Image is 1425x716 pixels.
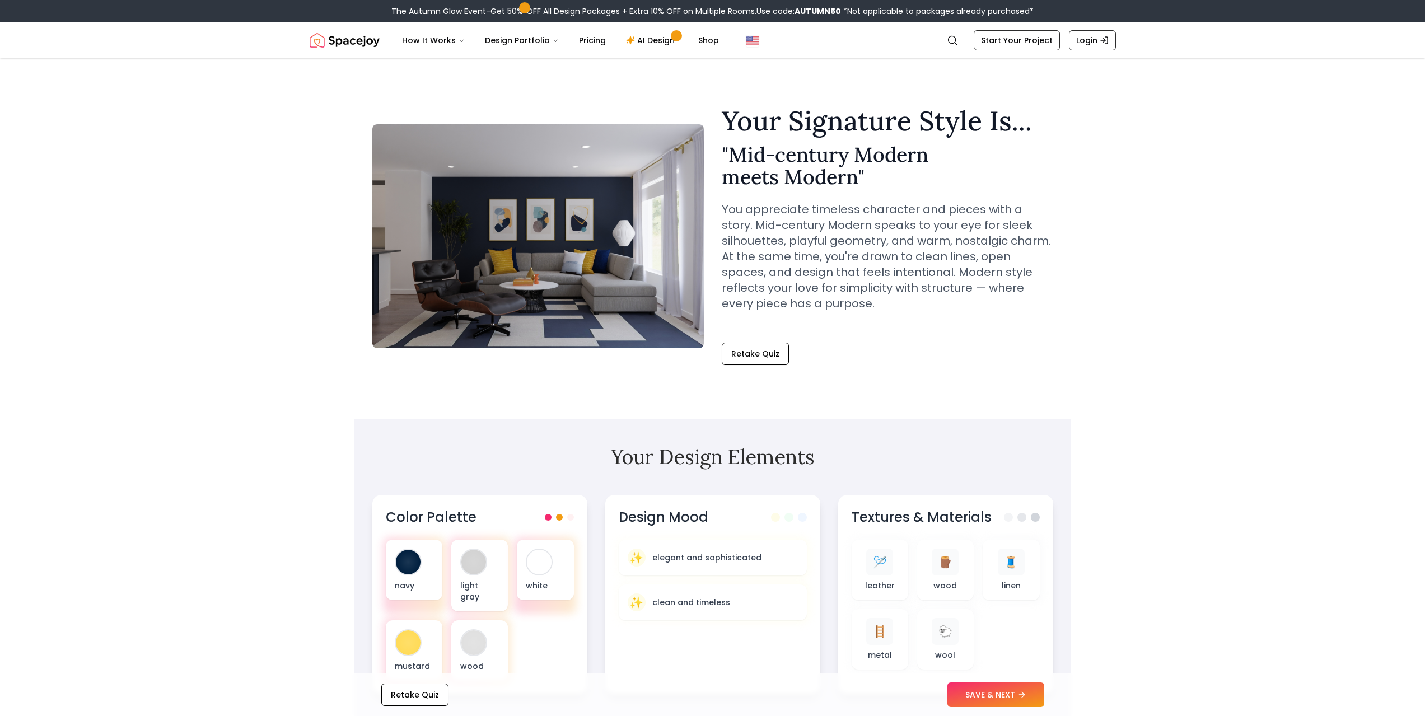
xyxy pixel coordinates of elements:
[935,649,955,661] p: wool
[689,29,728,52] a: Shop
[947,682,1044,707] button: SAVE & NEXT
[722,343,789,365] button: Retake Quiz
[310,29,380,52] a: Spacejoy
[722,107,1053,134] h1: Your Signature Style Is...
[1002,580,1021,591] p: linen
[629,595,643,610] span: ✨
[393,29,474,52] button: How It Works
[865,580,895,591] p: leather
[722,202,1053,311] p: You appreciate timeless character and pieces with a story. Mid-century Modern speaks to your eye ...
[460,580,499,602] p: light gray
[652,597,730,608] p: clean and timeless
[526,580,564,591] p: white
[386,508,476,526] h3: Color Palette
[873,554,887,570] span: 🪡
[974,30,1060,50] a: Start Your Project
[310,29,380,52] img: Spacejoy Logo
[391,6,1034,17] div: The Autumn Glow Event-Get 50% OFF All Design Packages + Extra 10% OFF on Multiple Rooms.
[1004,554,1018,570] span: 🧵
[372,446,1053,468] h2: Your Design Elements
[652,552,761,563] p: elegant and sophisticated
[938,554,952,570] span: 🪵
[1069,30,1116,50] a: Login
[722,143,1053,188] h2: " Mid-century Modern meets Modern "
[395,580,433,591] p: navy
[938,624,952,639] span: 🐑
[395,661,433,672] p: mustard
[873,624,887,639] span: 🪜
[617,29,687,52] a: AI Design
[476,29,568,52] button: Design Portfolio
[795,6,841,17] b: AUTUMN50
[933,580,957,591] p: wood
[746,34,759,47] img: United States
[570,29,615,52] a: Pricing
[310,22,1116,58] nav: Global
[841,6,1034,17] span: *Not applicable to packages already purchased*
[393,29,728,52] nav: Main
[619,508,708,526] h3: Design Mood
[629,550,643,565] span: ✨
[372,124,704,348] img: Mid-century Modern meets Modern Style Example
[381,684,448,706] button: Retake Quiz
[460,661,499,672] p: wood
[756,6,841,17] span: Use code:
[852,508,992,526] h3: Textures & Materials
[868,649,892,661] p: metal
